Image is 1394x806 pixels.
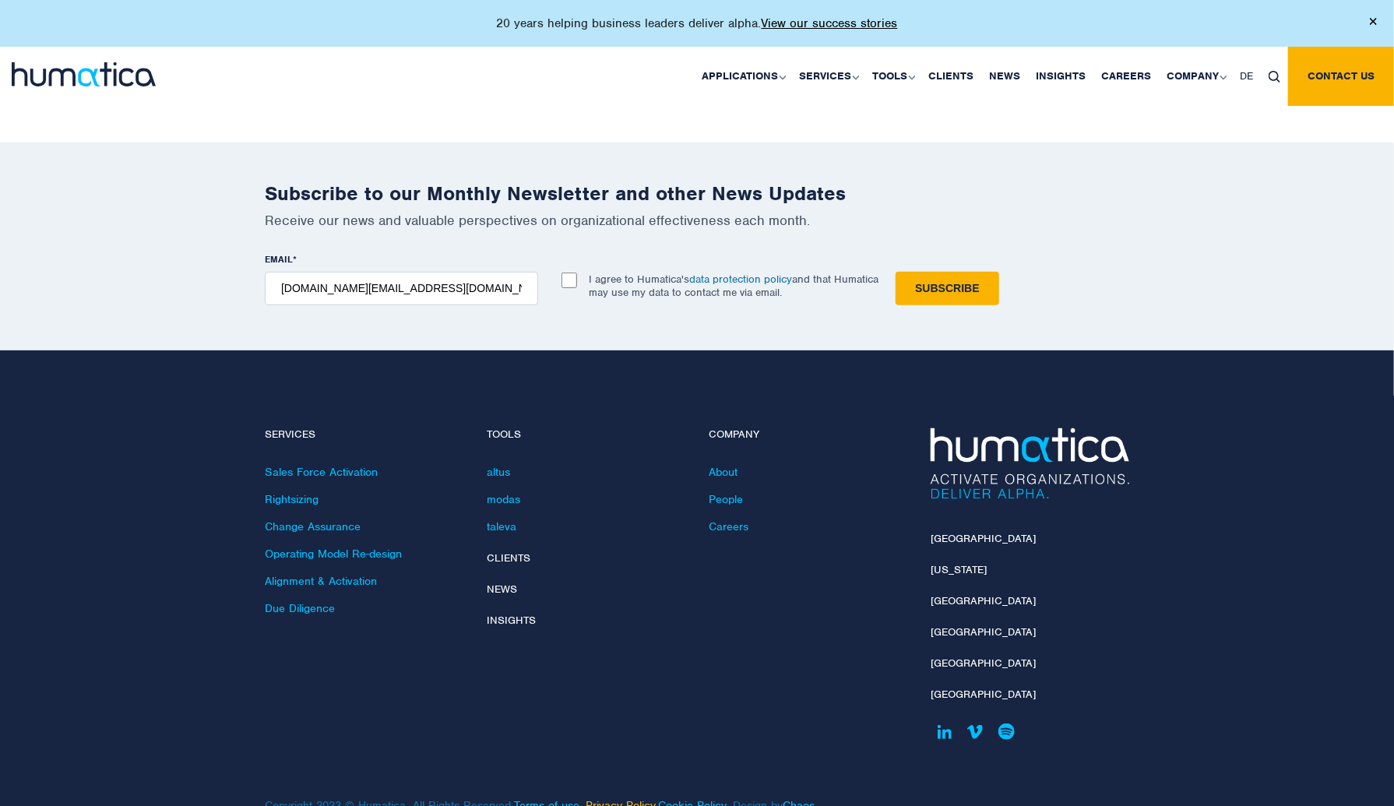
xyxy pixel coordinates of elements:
a: DE [1232,47,1261,106]
a: Humatica on Spotify [993,719,1020,746]
h4: Company [709,428,907,442]
a: [GEOGRAPHIC_DATA] [931,688,1036,701]
a: Applications [694,47,791,106]
a: data protection policy [689,273,792,286]
a: Alignment & Activation [265,574,377,588]
img: Humatica [931,428,1129,498]
p: I agree to Humatica's and that Humatica may use my data to contact me via email. [589,273,878,299]
a: View our success stories [762,16,898,31]
input: name@company.com [265,272,538,305]
a: News [487,583,517,596]
input: Subscribe [896,272,998,305]
a: Operating Model Re-design [265,547,402,561]
a: Services [791,47,864,106]
a: Tools [864,47,921,106]
a: Humatica on Linkedin [931,719,958,746]
h2: Subscribe to our Monthly Newsletter and other News Updates [265,181,1129,206]
a: [GEOGRAPHIC_DATA] [931,594,1036,607]
a: Humatica on Vimeo [962,719,989,746]
a: Clients [487,551,530,565]
h4: Tools [487,428,685,442]
a: Insights [1028,47,1093,106]
img: search_icon [1269,71,1280,83]
a: Careers [1093,47,1159,106]
a: [US_STATE] [931,563,987,576]
a: [GEOGRAPHIC_DATA] [931,656,1036,670]
input: I agree to Humatica'sdata protection policyand that Humatica may use my data to contact me via em... [561,273,577,288]
a: News [981,47,1028,106]
a: People [709,492,743,506]
a: Company [1159,47,1232,106]
img: logo [12,62,156,86]
a: [GEOGRAPHIC_DATA] [931,625,1036,639]
a: Change Assurance [265,519,361,533]
a: Clients [921,47,981,106]
span: DE [1240,69,1253,83]
a: [GEOGRAPHIC_DATA] [931,532,1036,545]
a: Careers [709,519,748,533]
a: taleva [487,519,516,533]
a: modas [487,492,520,506]
h4: Services [265,428,463,442]
a: Insights [487,614,536,627]
a: Rightsizing [265,492,319,506]
a: altus [487,465,510,479]
p: Receive our news and valuable perspectives on organizational effectiveness each month. [265,212,1129,229]
a: Contact us [1288,47,1394,106]
a: Sales Force Activation [265,465,378,479]
p: 20 years helping business leaders deliver alpha. [497,16,898,31]
a: Due Diligence [265,601,335,615]
a: About [709,465,737,479]
span: EMAIL [265,253,293,266]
